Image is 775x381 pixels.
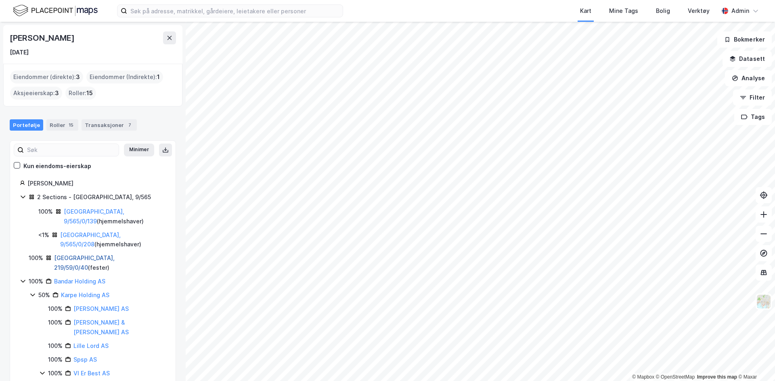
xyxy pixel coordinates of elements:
[48,341,63,351] div: 100%
[124,144,154,156] button: Minimer
[67,121,75,129] div: 15
[656,374,695,380] a: OpenStreetMap
[725,70,772,86] button: Analyse
[731,6,749,16] div: Admin
[13,4,98,18] img: logo.f888ab2527a4732fd821a326f86c7f29.svg
[656,6,670,16] div: Bolig
[64,208,124,225] a: [GEOGRAPHIC_DATA], 9/565/0/139
[48,304,63,314] div: 100%
[86,71,163,83] div: Eiendommer (Indirekte) :
[54,278,105,285] a: Bandar Holding AS
[27,179,166,188] div: [PERSON_NAME]
[38,290,50,300] div: 50%
[157,72,160,82] span: 1
[61,291,109,298] a: Karpe Holding AS
[23,161,91,171] div: Kun eiendoms-eierskap
[29,277,43,286] div: 100%
[580,6,591,16] div: Kart
[38,230,49,240] div: <1%
[73,319,129,335] a: [PERSON_NAME] & [PERSON_NAME] AS
[735,342,775,381] div: Kontrollprogram for chat
[73,356,97,363] a: Spsp AS
[733,90,772,106] button: Filter
[46,119,78,131] div: Roller
[10,87,62,100] div: Aksjeeierskap :
[10,119,43,131] div: Portefølje
[10,71,83,83] div: Eiendommer (direkte) :
[48,318,63,327] div: 100%
[48,355,63,364] div: 100%
[38,207,53,217] div: 100%
[65,87,96,100] div: Roller :
[73,305,129,312] a: [PERSON_NAME] AS
[37,192,151,202] div: 2 Sections - [GEOGRAPHIC_DATA], 9/565
[717,31,772,48] button: Bokmerker
[10,48,29,57] div: [DATE]
[60,231,121,248] a: [GEOGRAPHIC_DATA], 9/565/0/208
[697,374,737,380] a: Improve this map
[60,230,166,250] div: ( hjemmelshaver )
[609,6,638,16] div: Mine Tags
[688,6,710,16] div: Verktøy
[54,254,115,271] a: [GEOGRAPHIC_DATA], 219/59/0/40
[73,370,110,377] a: VI Er Best AS
[735,342,775,381] iframe: Chat Widget
[86,88,93,98] span: 15
[82,119,137,131] div: Transaksjoner
[723,51,772,67] button: Datasett
[73,342,109,349] a: Lille Lord AS
[64,207,166,226] div: ( hjemmelshaver )
[54,253,166,273] div: ( fester )
[48,369,63,378] div: 100%
[55,88,59,98] span: 3
[29,253,43,263] div: 100%
[76,72,80,82] span: 3
[126,121,134,129] div: 7
[127,5,343,17] input: Søk på adresse, matrikkel, gårdeiere, leietakere eller personer
[632,374,654,380] a: Mapbox
[756,294,771,309] img: Z
[24,144,119,156] input: Søk
[10,31,76,44] div: [PERSON_NAME]
[734,109,772,125] button: Tags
